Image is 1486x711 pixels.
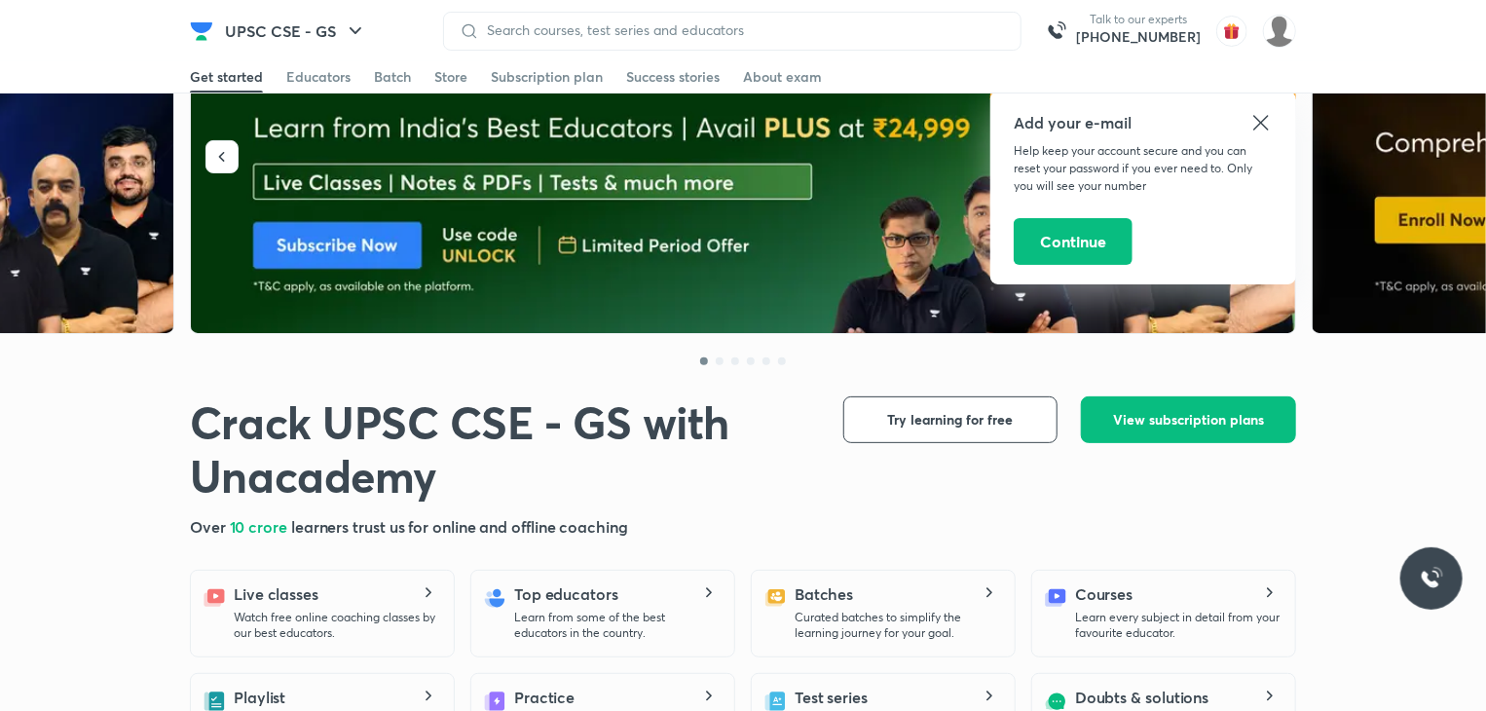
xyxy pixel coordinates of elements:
[213,12,379,51] button: UPSC CSE - GS
[479,22,1005,38] input: Search courses, test series and educators
[190,396,812,504] h1: Crack UPSC CSE - GS with Unacademy
[1014,218,1133,265] button: Continue
[1075,582,1133,606] h5: Courses
[1263,15,1296,48] img: Anshika Pandey
[1420,567,1443,590] img: ttu
[190,67,263,87] div: Get started
[491,67,603,87] div: Subscription plan
[434,67,467,87] div: Store
[374,61,411,93] a: Batch
[230,516,291,537] span: 10 crore
[1014,111,1273,134] h5: Add your e-mail
[1075,686,1209,709] h5: Doubts & solutions
[234,610,438,641] p: Watch free online coaching classes by our best educators.
[1037,12,1076,51] img: call-us
[514,610,719,641] p: Learn from some of the best educators in the country.
[1014,142,1273,195] p: Help keep your account secure and you can reset your password if you ever need to. Only you will ...
[491,61,603,93] a: Subscription plan
[1113,410,1264,430] span: View subscription plans
[795,686,868,709] h5: Test series
[190,516,230,537] span: Over
[843,396,1058,443] button: Try learning for free
[286,67,351,87] div: Educators
[743,61,822,93] a: About exam
[514,686,575,709] h5: Practice
[291,516,628,537] span: learners trust us for online and offline coaching
[626,61,720,93] a: Success stories
[626,67,720,87] div: Success stories
[514,582,618,606] h5: Top educators
[234,686,285,709] h5: Playlist
[374,67,411,87] div: Batch
[434,61,467,93] a: Store
[1216,16,1247,47] img: avatar
[286,61,351,93] a: Educators
[190,19,213,43] img: Company Logo
[1075,610,1280,641] p: Learn every subject in detail from your favourite educator.
[1081,396,1296,443] button: View subscription plans
[190,61,263,93] a: Get started
[743,67,822,87] div: About exam
[1076,12,1201,27] p: Talk to our experts
[795,610,999,641] p: Curated batches to simplify the learning journey for your goal.
[888,410,1014,430] span: Try learning for free
[1076,27,1201,47] a: [PHONE_NUMBER]
[234,582,318,606] h5: Live classes
[795,582,853,606] h5: Batches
